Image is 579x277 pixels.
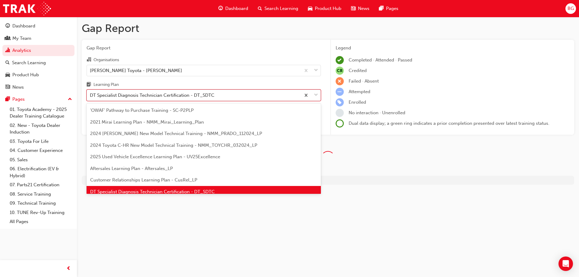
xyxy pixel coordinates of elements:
[82,22,574,35] h1: Gap Report
[90,177,197,183] span: Customer Relationships Learning Plan - CusRel_LP
[2,82,74,93] a: News
[303,2,346,15] a: car-iconProduct Hub
[90,108,194,113] span: 'OWAF' Pathway to Purchase Training - SC-P2PLP
[2,69,74,80] a: Product Hub
[90,143,257,148] span: 2024 Toyota C-HR New Model Technical Training - NMM_TOYCHR_032024_LP
[87,82,91,88] span: learningplan-icon
[68,96,72,103] span: up-icon
[374,2,403,15] a: pages-iconPages
[225,5,248,12] span: Dashboard
[2,33,74,44] a: My Team
[336,88,344,96] span: learningRecordVerb_ATTEMPT-icon
[386,5,398,12] span: Pages
[7,180,74,190] a: 07. Parts21 Certification
[5,97,10,102] span: pages-icon
[87,45,321,52] span: Gap Report
[568,5,574,12] span: BG
[214,2,253,15] a: guage-iconDashboard
[358,5,369,12] span: News
[7,217,74,226] a: All Pages
[5,60,10,66] span: search-icon
[349,57,412,63] span: Completed · Attended · Passed
[66,265,71,272] span: prev-icon
[90,166,173,171] span: Aftersales Learning Plan - Aftersales_LP
[12,96,25,103] div: Pages
[314,67,318,74] span: down-icon
[90,154,220,159] span: 2025 Used Vehicle Excellence Learning Plan - UV25Excellence
[7,105,74,121] a: 01. Toyota Academy - 2025 Dealer Training Catalogue
[2,20,74,32] a: Dashboard
[349,121,549,126] span: Dual data display; a green ring indicates a prior completion presented over latest training status.
[351,5,356,12] span: news-icon
[12,84,24,91] div: News
[7,190,74,199] a: 08. Service Training
[349,89,370,94] span: Attempted
[336,77,344,85] span: learningRecordVerb_FAIL-icon
[90,92,214,99] div: DT Specialist Diagnosis Technician Certification - DT_SDTC
[90,67,182,74] div: [PERSON_NAME] Toyota - [PERSON_NAME]
[12,71,39,78] div: Product Hub
[336,45,570,52] div: Legend
[12,59,46,66] div: Search Learning
[5,85,10,90] span: news-icon
[565,3,576,14] button: BG
[2,57,74,68] a: Search Learning
[218,5,223,12] span: guage-icon
[7,146,74,155] a: 04. Customer Experience
[12,35,31,42] div: My Team
[7,208,74,217] a: 10. TUNE Rev-Up Training
[7,199,74,208] a: 09. Technical Training
[2,19,74,94] button: DashboardMy TeamAnalyticsSearch LearningProduct HubNews
[308,5,312,12] span: car-icon
[7,137,74,146] a: 03. Toyota For Life
[90,131,262,136] span: 2024 [PERSON_NAME] New Model Technical Training - NMM_PRADO_112024_LP
[336,98,344,106] span: learningRecordVerb_ENROLL-icon
[336,109,344,117] span: learningRecordVerb_NONE-icon
[93,57,119,63] div: Organisations
[7,155,74,165] a: 05. Sales
[264,5,298,12] span: Search Learning
[90,119,204,125] span: 2021 Mirai Learning Plan - NMM_Mirai_Learning_Plan
[315,5,341,12] span: Product Hub
[5,48,10,53] span: chart-icon
[5,36,10,41] span: people-icon
[7,164,74,180] a: 06. Electrification (EV & Hybrid)
[2,45,74,56] a: Analytics
[349,78,379,84] span: Failed · Absent
[3,2,51,15] img: Trak
[349,110,405,115] span: No interaction · Unenrolled
[2,94,74,105] button: Pages
[93,82,119,88] div: Learning Plan
[349,68,367,73] span: Credited
[5,72,10,78] span: car-icon
[314,91,318,99] span: down-icon
[379,5,384,12] span: pages-icon
[346,2,374,15] a: news-iconNews
[258,5,262,12] span: search-icon
[87,57,91,63] span: organisation-icon
[558,257,573,271] div: Open Intercom Messenger
[336,67,344,75] span: null-icon
[7,121,74,137] a: 02. New - Toyota Dealer Induction
[253,2,303,15] a: search-iconSearch Learning
[12,23,35,30] div: Dashboard
[349,99,366,105] span: Enrolled
[336,56,344,64] span: learningRecordVerb_COMPLETE-icon
[5,24,10,29] span: guage-icon
[90,189,215,194] span: DT Specialist Diagnosis Technician Certification - DT_SDTC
